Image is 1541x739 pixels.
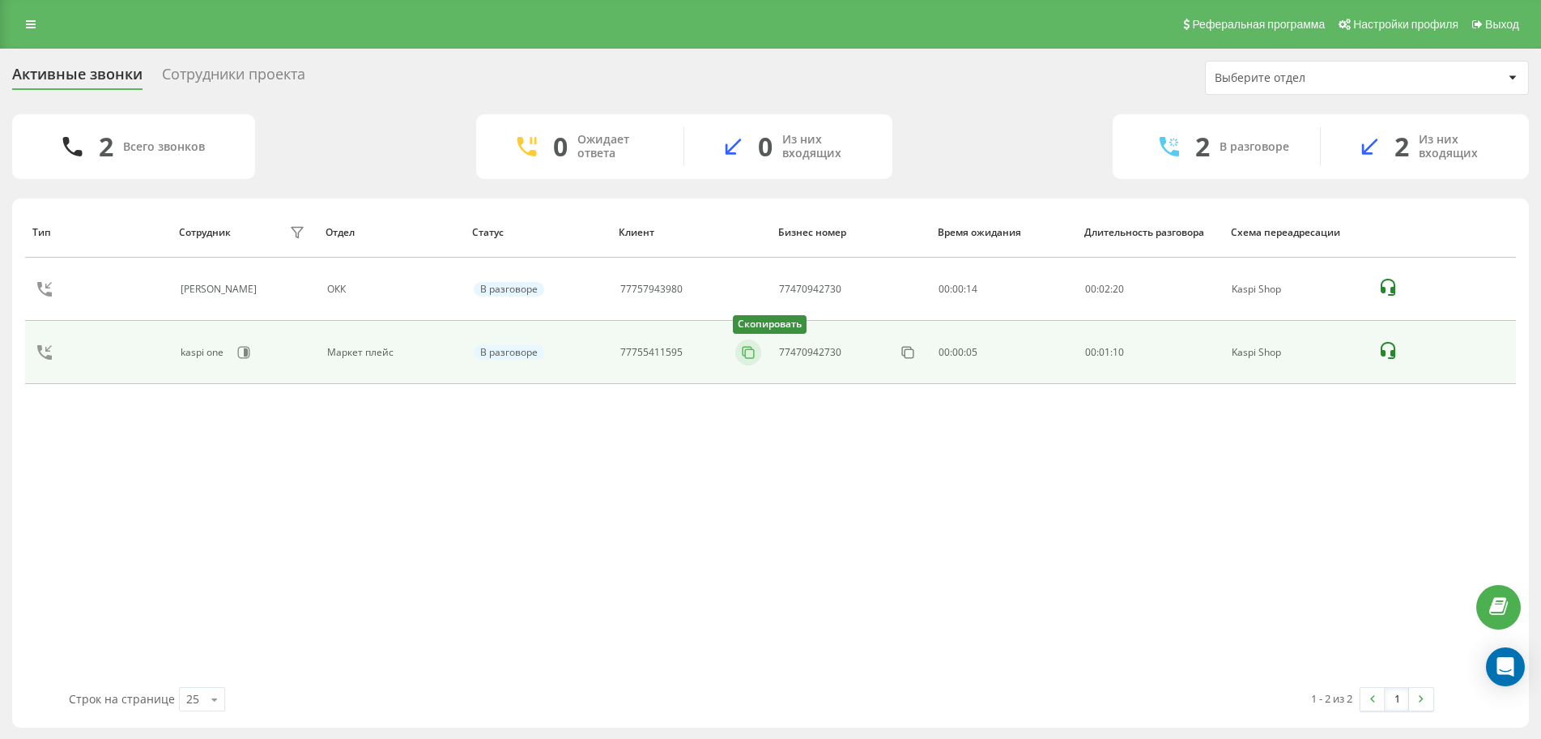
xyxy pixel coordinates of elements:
span: Реферальная программа [1192,18,1325,31]
div: 2 [1394,131,1409,162]
div: Kaspi Shop [1232,347,1360,358]
div: Схема переадресации [1231,227,1362,238]
span: 00 [1085,345,1096,359]
div: Бизнес номер [778,227,922,238]
div: В разговоре [474,345,544,360]
div: Open Intercom Messenger [1486,647,1525,686]
div: 0 [758,131,773,162]
div: Ожидает ответа [577,133,659,160]
div: Клиент [619,227,763,238]
span: 10 [1113,345,1124,359]
span: Выход [1485,18,1519,31]
div: Всего звонков [123,140,205,154]
div: Активные звонки [12,66,143,91]
div: 2 [1195,131,1210,162]
div: 77470942730 [779,284,841,295]
div: В разговоре [1220,140,1289,154]
div: Выберите отдел [1215,71,1408,85]
span: 01 [1099,345,1110,359]
div: Скопировать [733,315,807,334]
div: 77757943980 [620,284,683,295]
div: 25 [186,691,199,707]
span: Строк на странице [69,691,175,707]
div: 00:00:14 [939,284,1067,295]
span: 00 [1085,282,1096,296]
div: 77470942730 [779,347,841,358]
div: 00:00:05 [939,347,1067,358]
div: Тип [32,227,164,238]
span: 20 [1113,282,1124,296]
a: 1 [1385,688,1409,711]
span: Настройки профиля [1353,18,1458,31]
div: Маркет плейс [327,347,456,358]
div: 77755411595 [620,347,683,358]
div: 1 - 2 из 2 [1311,690,1352,707]
div: Отдел [326,227,457,238]
div: [PERSON_NAME] [181,284,261,295]
span: 02 [1099,282,1110,296]
div: 2 [99,131,113,162]
div: 0 [553,131,568,162]
div: kaspi one [181,347,228,358]
div: В разговоре [474,282,544,297]
div: Kaspi Shop [1232,284,1360,295]
div: Сотрудники проекта [162,66,305,91]
div: Сотрудник [179,227,231,238]
div: Из них входящих [1419,133,1505,160]
div: Статус [472,227,603,238]
div: : : [1085,284,1124,295]
div: Время ожидания [938,227,1069,238]
div: ОКК [327,284,456,295]
div: Из них входящих [782,133,868,160]
div: : : [1085,347,1124,358]
div: Длительность разговора [1084,227,1215,238]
